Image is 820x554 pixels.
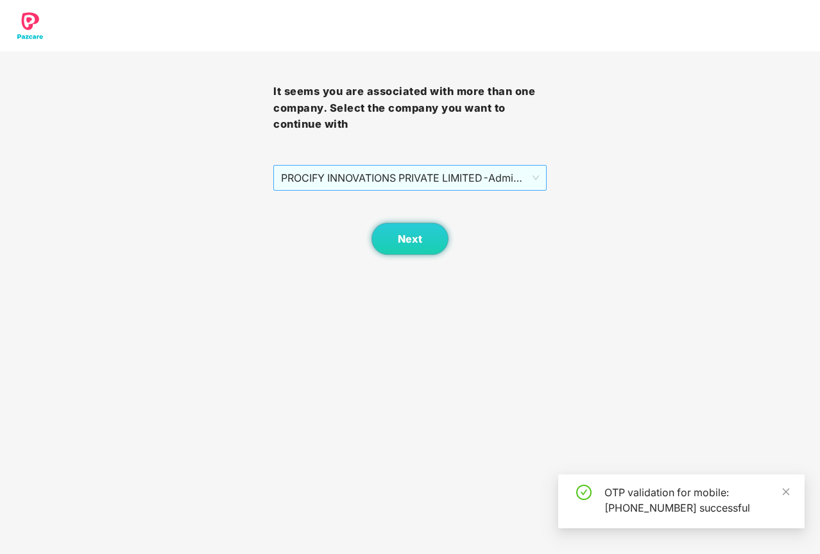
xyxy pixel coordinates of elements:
[604,485,789,515] div: OTP validation for mobile: [PHONE_NUMBER] successful
[372,223,448,255] button: Next
[782,487,790,496] span: close
[576,485,592,500] span: check-circle
[273,83,547,133] h3: It seems you are associated with more than one company. Select the company you want to continue with
[398,233,422,245] span: Next
[281,166,539,190] span: PROCIFY INNOVATIONS PRIVATE LIMITED - Admin - ADMIN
